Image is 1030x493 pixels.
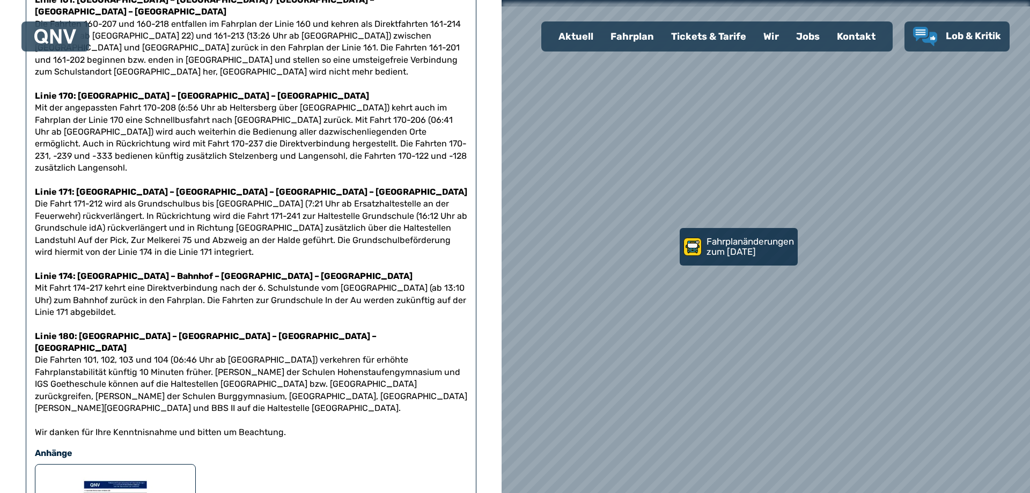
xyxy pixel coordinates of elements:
img: QNV Logo [34,29,76,44]
h4: Anhänge [35,447,467,460]
p: Die Fahrten 101, 102, 103 und 104 (06:46 Uhr ab [GEOGRAPHIC_DATA]) verkehren für erhöhte Fahrplan... [35,318,467,414]
p: Die Fahrt 171-212 wird als Grundschulbus bis [GEOGRAPHIC_DATA] (7:21 Uhr ab Ersatzhaltestelle an ... [35,174,467,259]
a: Fahrplanänderungen zum [DATE] [680,228,798,266]
strong: Linie 170: [GEOGRAPHIC_DATA] – [GEOGRAPHIC_DATA] – [GEOGRAPHIC_DATA] [35,91,369,101]
a: Kontakt [828,23,884,50]
a: Wir [755,23,788,50]
p: Mit der angepassten Fahrt 170-208 (6:56 Uhr ab Heltersberg über [GEOGRAPHIC_DATA]) kehrt auch im ... [35,78,467,174]
p: Wir danken für Ihre Kenntnisnahme und bitten um Beachtung. [35,414,467,438]
p: Mit Fahrt 174-217 kehrt eine Direktverbindung nach der 6. Schulstunde vom [GEOGRAPHIC_DATA] (ab 1... [35,282,467,318]
span: Lob & Kritik [946,30,1001,42]
a: Tickets & Tarife [663,23,755,50]
a: QNV Logo [34,26,76,47]
a: Aktuell [550,23,602,50]
a: Jobs [788,23,828,50]
strong: Linie 171: [GEOGRAPHIC_DATA] – [GEOGRAPHIC_DATA] – [GEOGRAPHIC_DATA] – [GEOGRAPHIC_DATA] [35,187,467,197]
p: Fahrplanänderungen zum [DATE] [707,237,796,256]
a: Lob & Kritik [913,27,1001,46]
strong: Linie 174: [GEOGRAPHIC_DATA] – Bahnhof – [GEOGRAPHIC_DATA] – [GEOGRAPHIC_DATA] [35,271,413,281]
strong: Linie 180: [GEOGRAPHIC_DATA] – [GEOGRAPHIC_DATA] – [GEOGRAPHIC_DATA] – [GEOGRAPHIC_DATA] [35,331,377,353]
a: Fahrplan [602,23,663,50]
